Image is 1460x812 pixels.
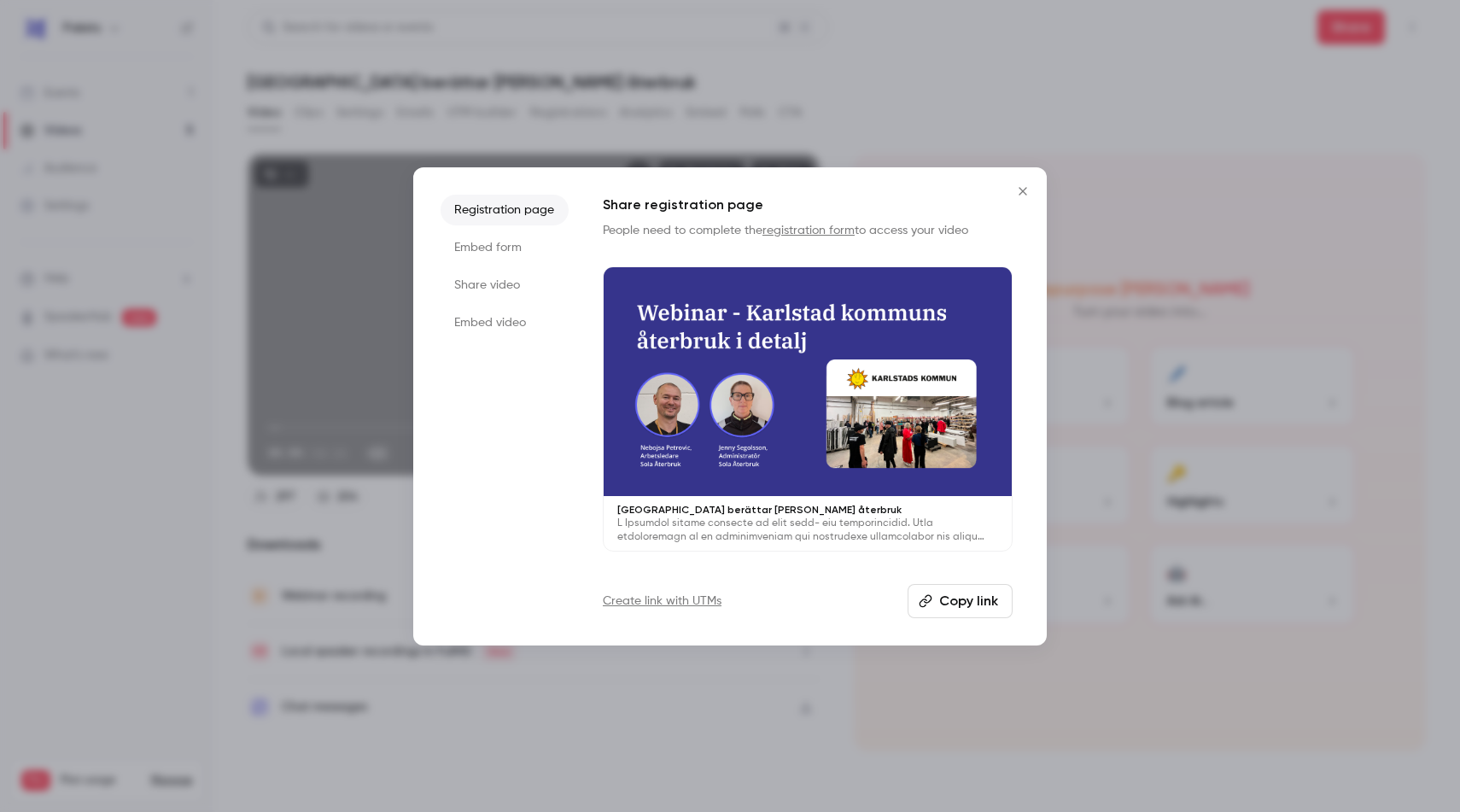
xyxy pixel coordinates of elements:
[441,270,569,301] li: Share video
[603,195,1013,215] h1: Share registration page
[617,503,998,517] p: [GEOGRAPHIC_DATA] berättar [PERSON_NAME] återbruk
[908,584,1013,618] button: Copy link
[603,222,1013,239] p: People need to complete the to access your video
[441,232,569,263] li: Embed form
[441,195,569,225] li: Registration page
[762,225,855,237] a: registration form
[1006,174,1040,208] button: Close
[603,266,1013,552] a: [GEOGRAPHIC_DATA] berättar [PERSON_NAME] återbrukL Ipsumdol sitame consecte ad elit sedd- eiu tem...
[617,517,998,544] p: L Ipsumdol sitame consecte ad elit sedd- eiu temporincidid. Utla etdoloremagn al en adminimveniam...
[603,593,721,610] a: Create link with UTMs
[441,307,569,338] li: Embed video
